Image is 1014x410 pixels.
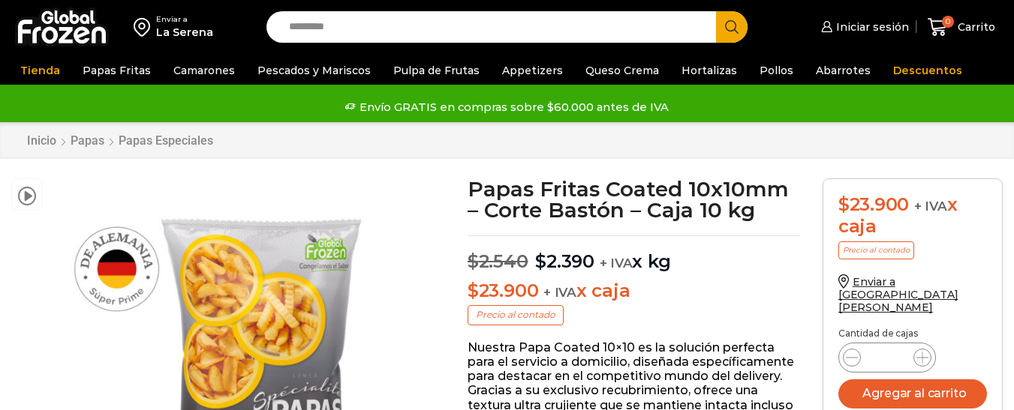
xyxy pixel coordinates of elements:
img: address-field-icon.svg [134,14,156,40]
bdi: 2.390 [535,250,594,272]
button: Search button [716,11,748,43]
button: Agregar al carrito [838,379,987,409]
bdi: 23.900 [468,280,538,301]
a: Camarones [166,56,242,85]
a: Papas Fritas [75,56,158,85]
span: Carrito [954,19,995,34]
a: 0 Carrito [924,10,999,45]
a: Tienda [13,56,68,85]
span: Iniciar sesión [832,19,909,34]
a: Appetizers [495,56,570,85]
a: Enviar a [GEOGRAPHIC_DATA][PERSON_NAME] [838,275,958,314]
div: La Serena [156,25,213,40]
a: Hortalizas [674,56,745,85]
span: + IVA [914,199,947,214]
a: Abarrotes [808,56,878,85]
p: Cantidad de cajas [838,328,987,339]
span: + IVA [543,285,576,300]
a: Pollos [752,56,801,85]
p: Precio al contado [838,241,914,259]
a: Inicio [26,133,57,148]
h1: Papas Fritas Coated 10x10mm – Corte Bastón – Caja 10 kg [468,178,800,220]
nav: Breadcrumb [26,133,214,148]
bdi: 2.540 [468,250,528,272]
p: Precio al contado [468,305,564,325]
a: Pescados y Mariscos [250,56,378,85]
input: Product quantity [873,347,901,368]
span: $ [838,193,850,215]
div: Enviar a [156,14,213,25]
p: x kg [468,235,800,273]
a: Pulpa de Frutas [386,56,487,85]
a: Queso Crema [578,56,666,85]
p: x caja [468,280,800,302]
a: Papas Especiales [118,133,214,148]
span: + IVA [600,256,633,271]
a: Papas [70,133,105,148]
span: $ [468,250,479,272]
div: x caja [838,194,987,238]
span: $ [535,250,546,272]
a: Descuentos [886,56,970,85]
span: $ [468,280,479,301]
span: 0 [942,16,954,28]
bdi: 23.900 [838,193,909,215]
a: Iniciar sesión [817,12,909,42]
